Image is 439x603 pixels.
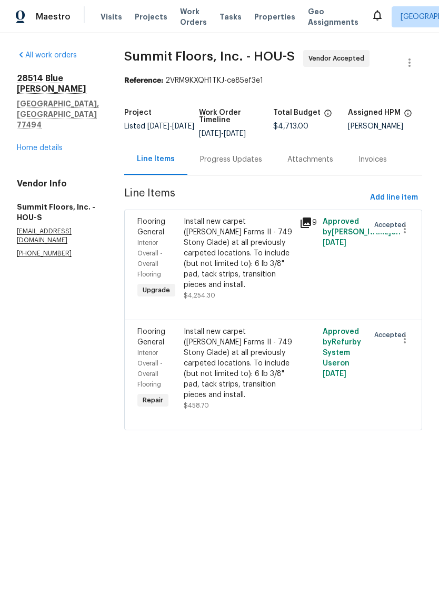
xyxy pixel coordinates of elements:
span: Properties [254,12,295,22]
div: Progress Updates [200,154,262,165]
div: Invoices [358,154,387,165]
span: Work Orders [180,6,207,27]
span: Vendor Accepted [308,53,368,64]
span: Approved by Refurby System User on [323,328,361,378]
span: Listed [124,123,194,130]
span: Upgrade [138,285,174,295]
span: Repair [138,395,167,406]
h5: Assigned HPM [348,109,401,116]
div: Install new carpet ([PERSON_NAME] Farms II - 749 Stony Glade) at all previously carpeted location... [184,216,293,290]
h5: Total Budget [273,109,321,116]
span: [DATE] [224,130,246,137]
span: The hpm assigned to this work order. [404,109,412,123]
div: Attachments [287,154,333,165]
span: The total cost of line items that have been proposed by Opendoor. This sum includes line items th... [324,109,332,123]
h5: Summit Floors, Inc. - HOU-S [17,202,99,223]
span: $458.70 [184,402,209,409]
div: [PERSON_NAME] [348,123,423,130]
span: Summit Floors, Inc. - HOU-S [124,50,295,63]
span: Accepted [374,330,410,340]
h5: Work Order Timeline [199,109,274,124]
span: [DATE] [199,130,221,137]
span: Interior Overall - Overall Flooring [137,240,163,278]
b: Reference: [124,77,163,84]
div: Line Items [137,154,175,164]
span: Accepted [374,220,410,230]
div: Install new carpet ([PERSON_NAME] Farms II - 749 Stony Glade) at all previously carpeted location... [184,327,293,400]
span: [DATE] [323,239,346,246]
div: 2VRM9KXQH1TKJ-ce85ef3e1 [124,75,422,86]
span: [DATE] [147,123,169,130]
span: Add line item [370,191,418,204]
span: Tasks [219,13,242,21]
span: Geo Assignments [308,6,358,27]
div: 9 [300,216,316,229]
span: $4,254.30 [184,292,215,299]
span: Projects [135,12,167,22]
span: $4,713.00 [273,123,308,130]
span: Visits [101,12,122,22]
span: Maestro [36,12,71,22]
span: [DATE] [323,370,346,378]
h5: Project [124,109,152,116]
span: Flooring General [137,328,165,346]
span: Flooring General [137,218,165,236]
h4: Vendor Info [17,179,99,189]
span: Interior Overall - Overall Flooring [137,350,163,388]
span: Line Items [124,188,366,207]
a: Home details [17,144,63,152]
span: - [199,130,246,137]
span: Approved by [PERSON_NAME] on [323,218,401,246]
button: Add line item [366,188,422,207]
span: [DATE] [172,123,194,130]
a: All work orders [17,52,77,59]
span: - [147,123,194,130]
